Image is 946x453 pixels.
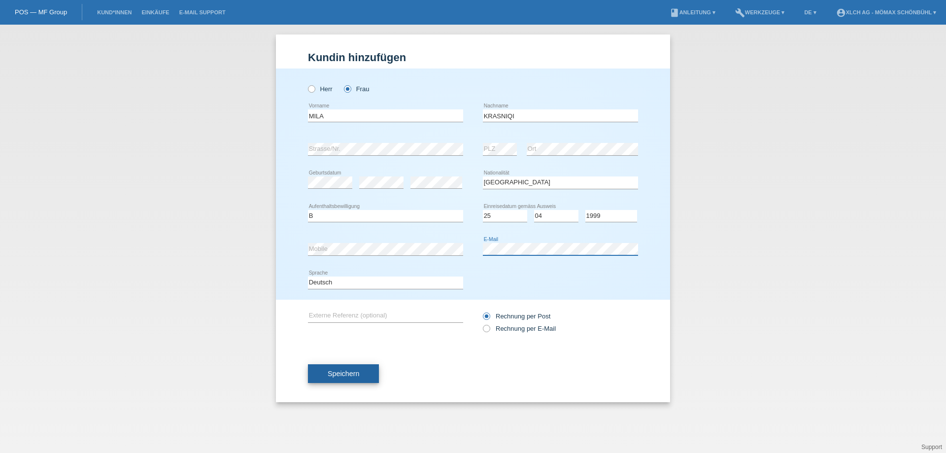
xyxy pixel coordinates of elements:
[328,370,359,378] span: Speichern
[136,9,174,15] a: Einkäufe
[308,85,314,92] input: Herr
[831,9,941,15] a: account_circleXLCH AG - Mömax Schönbühl ▾
[344,85,369,93] label: Frau
[483,325,556,332] label: Rechnung per E-Mail
[799,9,821,15] a: DE ▾
[483,325,489,337] input: Rechnung per E-Mail
[308,85,333,93] label: Herr
[308,364,379,383] button: Speichern
[665,9,720,15] a: bookAnleitung ▾
[735,8,745,18] i: build
[344,85,350,92] input: Frau
[836,8,846,18] i: account_circle
[921,444,942,451] a: Support
[174,9,231,15] a: E-Mail Support
[308,51,638,64] h1: Kundin hinzufügen
[15,8,67,16] a: POS — MF Group
[670,8,679,18] i: book
[483,313,489,325] input: Rechnung per Post
[92,9,136,15] a: Kund*innen
[483,313,550,320] label: Rechnung per Post
[730,9,790,15] a: buildWerkzeuge ▾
